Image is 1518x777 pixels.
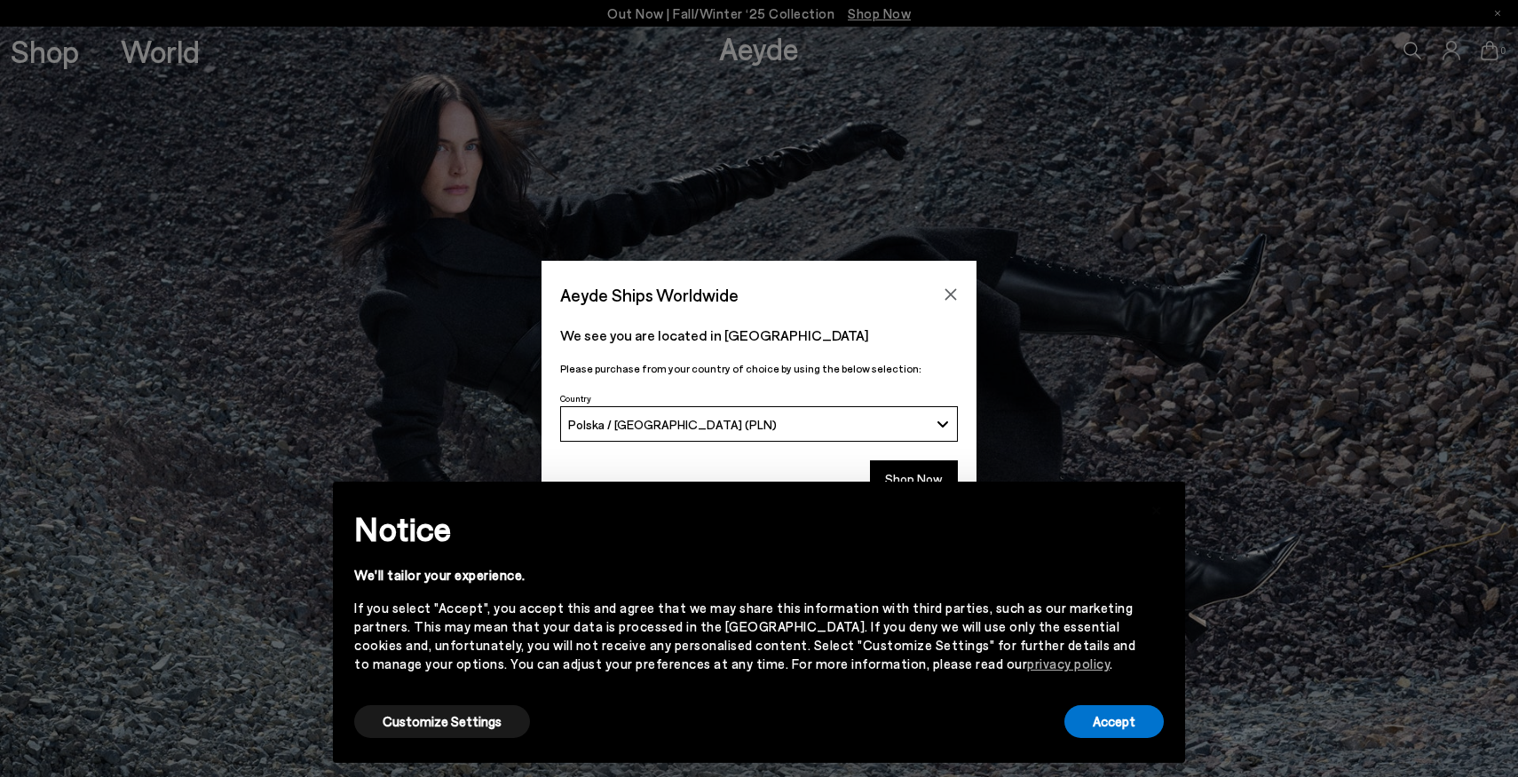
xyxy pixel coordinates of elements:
p: We see you are located in [GEOGRAPHIC_DATA] [560,325,958,346]
button: Customize Settings [354,705,530,738]
span: Polska / [GEOGRAPHIC_DATA] (PLN) [568,417,777,432]
span: Aeyde Ships Worldwide [560,279,739,310]
button: Close this notice [1135,487,1178,530]
button: Shop Now [870,460,958,498]
button: Accept [1064,705,1164,738]
button: Close [937,281,964,308]
span: Country [560,393,591,404]
h2: Notice [354,506,1135,552]
a: privacy policy [1027,655,1110,671]
span: × [1150,495,1163,521]
div: If you select "Accept", you accept this and agree that we may share this information with third p... [354,599,1135,673]
div: We'll tailor your experience. [354,566,1135,585]
p: Please purchase from your country of choice by using the below selection: [560,360,958,377]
